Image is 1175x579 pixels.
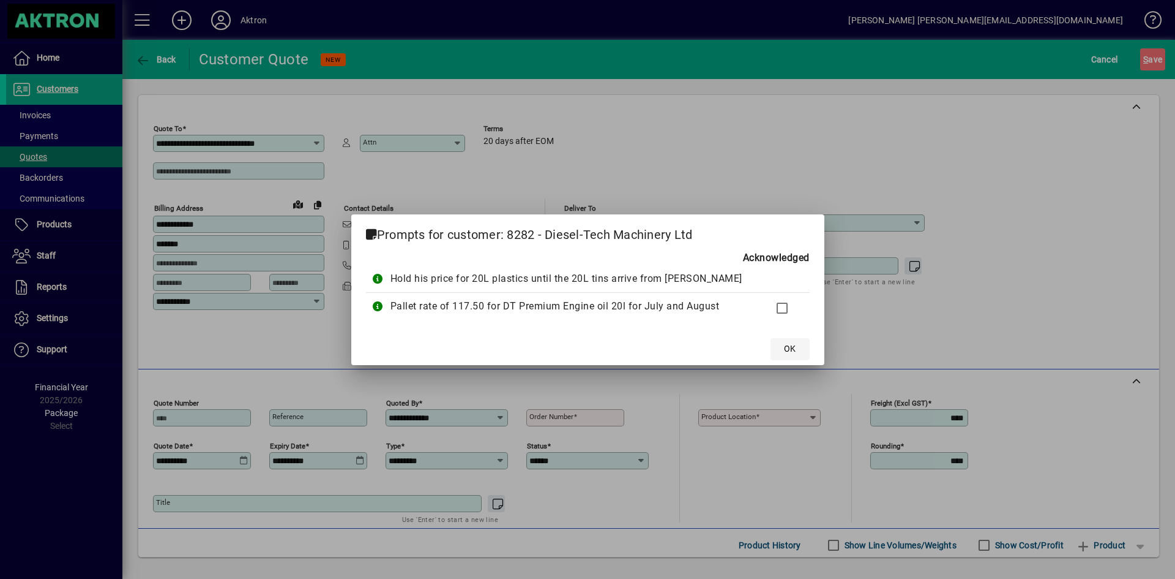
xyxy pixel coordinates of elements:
h2: Prompts for customer: 8282 - Diesel-Tech Machinery Ltd [351,214,824,250]
b: Acknowledged [743,251,810,265]
div: Hold his price for 20L plastics until the 20L tins arrive from [PERSON_NAME] [390,271,755,286]
button: OK [770,338,810,360]
div: Pallet rate of 117.50 for DT Premium Engine oil 20l for July and August [390,299,755,314]
span: OK [784,342,796,355]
